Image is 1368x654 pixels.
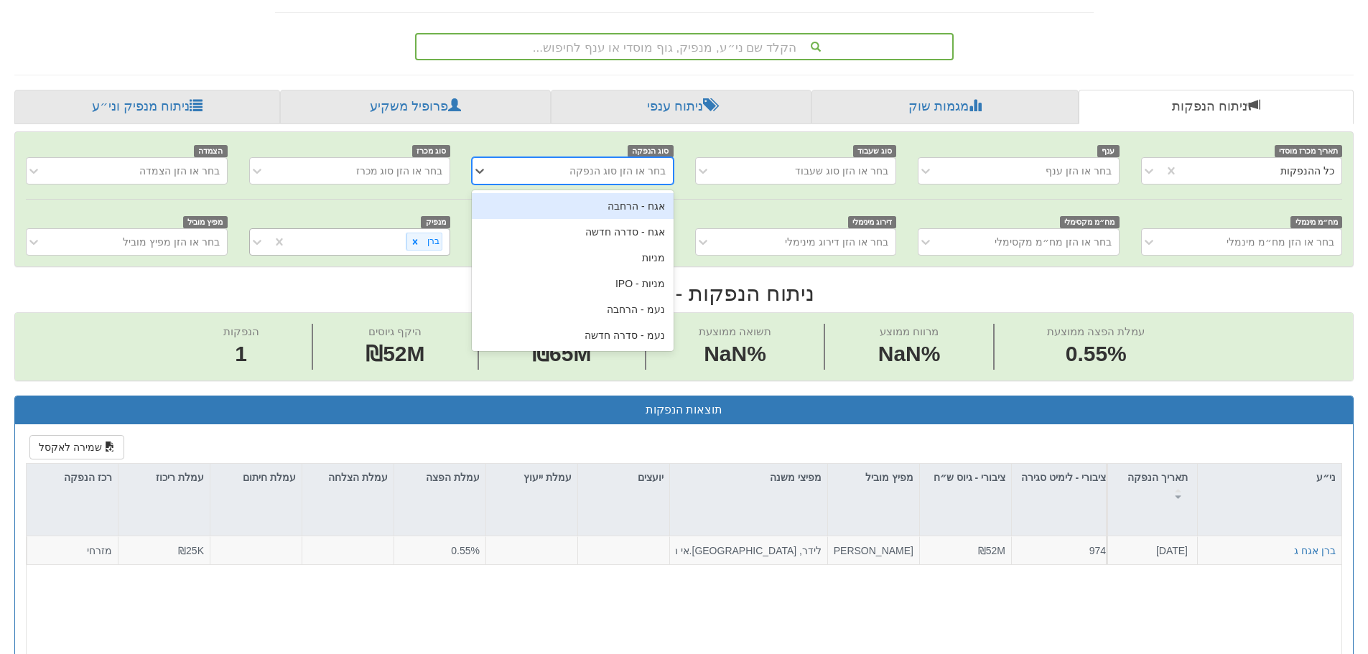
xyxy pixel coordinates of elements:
[421,216,450,228] span: מנפיק
[1097,145,1120,157] span: ענף
[366,342,424,365] span: ₪52M
[811,90,1078,124] a: מגמות שוק
[978,545,1005,556] span: ₪52M
[1275,145,1342,157] span: תאריך מכרז מוסדי
[795,164,888,178] div: בחר או הזן סוג שעבוד
[1018,543,1106,558] div: 974
[878,339,941,370] span: NaN%
[1294,543,1336,558] button: ברן אגח ג
[699,325,771,337] span: תשואה ממוצעת
[848,216,897,228] span: דירוג מינימלי
[1290,216,1342,228] span: מח״מ מינמלי
[1079,90,1354,124] a: ניתוח הנפקות
[368,325,422,337] span: היקף גיוסים
[210,464,302,491] div: עמלת חיתום
[223,339,259,370] span: 1
[578,464,669,491] div: יועצים
[486,464,577,491] div: עמלת ייעוץ
[183,216,228,228] span: מפיץ מוביל
[417,34,952,59] div: הקלד שם ני״ע, מנפיק, גוף מוסדי או ענף לחיפוש...
[223,325,259,337] span: הנפקות
[123,235,220,249] div: בחר או הזן מפיץ מוביל
[356,164,443,178] div: בחר או הזן סוג מכרז
[1108,464,1197,508] div: תאריך הנפקה
[178,545,204,556] span: ₪25K
[880,325,939,337] span: מרווח ממוצע
[1012,464,1112,508] div: ציבורי - לימיט סגירה
[551,90,811,124] a: ניתוח ענפי
[14,90,280,124] a: ניתוח מנפיק וני״ע
[670,464,827,491] div: מפיצי משנה
[785,235,888,249] div: בחר או הזן דירוג מינימלי
[472,245,673,271] div: מניות
[472,219,673,245] div: אגח - סדרה חדשה
[853,145,897,157] span: סוג שעבוד
[920,464,1011,508] div: ציבורי - גיוס ש״ח
[1047,325,1145,337] span: עמלת הפצה ממוצעת
[569,164,666,178] div: בחר או הזן סוג הנפקה
[472,271,673,296] div: מניות - IPO
[472,193,673,219] div: אגח - הרחבה
[280,90,550,124] a: פרופיל משקיע
[472,296,673,322] div: נעמ - הרחבה
[26,403,1342,416] h3: תוצאות הנפקות
[423,233,442,250] div: ברן
[676,543,822,558] div: לידר, [GEOGRAPHIC_DATA].אי חיתום
[1280,164,1334,178] div: כל ההנפקות
[33,543,112,558] div: מזרחי
[412,145,451,157] span: סוג מכרז
[995,235,1112,249] div: בחר או הזן מח״מ מקסימלי
[1046,164,1112,178] div: בחר או הזן ענף
[27,464,118,491] div: רכז הנפקה
[472,322,673,348] div: נעמ - סדרה חדשה
[1047,339,1145,370] span: 0.55%
[1112,543,1188,558] div: [DATE]
[194,145,228,157] span: הצמדה
[400,543,480,558] div: 0.55%
[1060,216,1120,228] span: מח״מ מקסימלי
[628,145,674,157] span: סוג הנפקה
[1227,235,1334,249] div: בחר או הזן מח״מ מינמלי
[139,164,220,178] div: בחר או הזן הצמדה
[834,543,913,558] div: [PERSON_NAME]
[118,464,210,491] div: עמלת ריכוז
[699,339,771,370] span: NaN%
[532,342,591,365] span: ₪65M
[14,281,1354,305] h2: ניתוח הנפקות - כל ההנפקות
[828,464,919,491] div: מפיץ מוביל
[1198,464,1341,491] div: ני״ע
[302,464,394,491] div: עמלת הצלחה
[29,435,124,459] button: שמירה לאקסל
[394,464,485,491] div: עמלת הפצה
